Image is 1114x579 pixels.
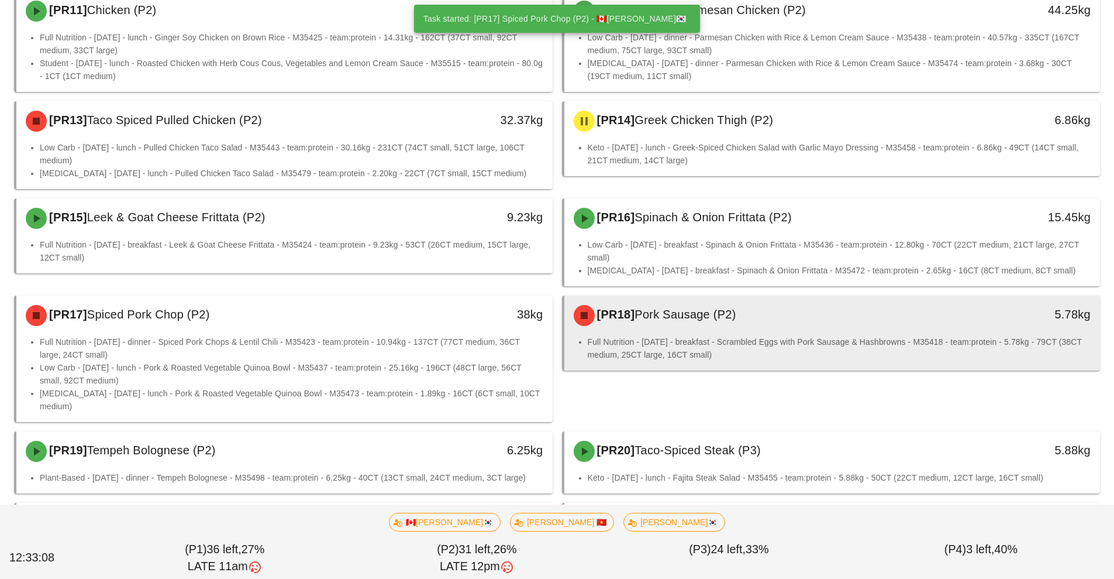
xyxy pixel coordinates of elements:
span: [PR20] [595,444,635,457]
div: (P4) 40% [855,539,1107,578]
span: 24 left, [711,543,746,556]
span: [PERSON_NAME]🇰🇷 [631,513,718,531]
div: 38kg [424,305,543,324]
div: 44.25kg [972,1,1091,19]
div: Task started: [PR17] Spiced Pork Chop (P2) - 🇨🇦[PERSON_NAME]🇰🇷 [414,5,696,33]
li: Low Carb - [DATE] - lunch - Pork & Roasted Vegetable Quinoa Bowl - M35437 - team:protein - 25.16k... [40,361,543,387]
div: 5.88kg [972,441,1091,460]
li: Low Carb - [DATE] - dinner - Parmesan Chicken with Rice & Lemon Cream Sauce - M35438 - team:prote... [588,31,1091,57]
div: 32.37kg [424,111,543,129]
span: Spiced Pork Chop (P2) [87,308,210,321]
span: 31 left, [459,543,494,556]
span: [PR14] [595,114,635,126]
span: Taco Spiced Pulled Chicken (P2) [87,114,262,126]
div: (P1) 27% [99,539,351,578]
span: Pork Sausage (P2) [634,308,736,321]
div: 6.86kg [972,111,1091,129]
span: [PR16] [595,211,635,224]
span: Spinach & Onion Frittata (P2) [634,211,791,224]
span: [PR17] [47,308,87,321]
li: Plant-Based - [DATE] - dinner - Tempeh Bolognese - M35498 - team:protein - 6.25kg - 40CT (13CT sm... [40,471,543,484]
li: Low Carb - [DATE] - breakfast - Spinach & Onion Frittata - M35436 - team:protein - 12.80kg - 70CT... [588,238,1091,264]
span: Tempeh Bolognese (P2) [87,444,216,457]
div: 6.25kg [424,441,543,460]
li: Full Nutrition - [DATE] - breakfast - Scrambled Eggs with Pork Sausage & Hashbrowns - M35418 - te... [588,335,1091,361]
li: [MEDICAL_DATA] - [DATE] - lunch - Pork & Roasted Vegetable Quinoa Bowl - M35473 - team:protein - ... [40,387,543,413]
span: [PR12] [595,4,635,16]
li: [MEDICAL_DATA] - [DATE] - dinner - Parmesan Chicken with Rice & Lemon Cream Sauce - M35474 - team... [588,57,1091,83]
span: Almond Parmesan Chicken (P2) [634,4,806,16]
span: 3 left, [966,543,994,556]
span: Chicken (P2) [87,4,157,16]
div: (P2) 26% [351,539,603,578]
li: Low Carb - [DATE] - lunch - Pulled Chicken Taco Salad - M35443 - team:protein - 30.16kg - 231CT (... [40,141,543,167]
div: LATE 11am [101,558,349,575]
li: [MEDICAL_DATA] - [DATE] - breakfast - Spinach & Onion Frittata - M35472 - team:protein - 2.65kg -... [588,264,1091,277]
span: Leek & Goat Cheese Frittata (P2) [87,211,265,224]
span: 36 left, [206,543,241,556]
li: Full Nutrition - [DATE] - breakfast - Leek & Goat Cheese Frittata - M35424 - team:protein - 9.23k... [40,238,543,264]
li: Keto - [DATE] - lunch - Fajita Steak Salad - M35455 - team:protein - 5.88kg - 50CT (22CT medium, ... [588,471,1091,484]
span: Greek Chicken Thigh (P2) [634,114,773,126]
li: Keto - [DATE] - lunch - Greek-Spiced Chicken Salad with Garlic Mayo Dressing - M35458 - team:prot... [588,141,1091,167]
div: LATE 12pm [353,558,601,575]
div: 12:33:08 [7,547,99,569]
span: [PR18] [595,308,635,321]
div: 9.23kg [424,208,543,227]
span: [PR13] [47,114,87,126]
span: Taco-Spiced Steak (P3) [634,444,761,457]
div: 14.39kg [424,1,543,19]
span: [PR15] [47,211,87,224]
li: Full Nutrition - [DATE] - lunch - Ginger Soy Chicken on Brown Rice - M35425 - team:protein - 14.3... [40,31,543,57]
li: Student - [DATE] - lunch - Roasted Chicken with Herb Cous Cous, Vegetables and Lemon Cream Sauce ... [40,57,543,83]
div: 15.45kg [972,208,1091,227]
span: [PR19] [47,444,87,457]
li: Full Nutrition - [DATE] - dinner - Spiced Pork Chops & Lentil Chili - M35423 - team:protein - 10.... [40,335,543,361]
li: [MEDICAL_DATA] - [DATE] - lunch - Pulled Chicken Taco Salad - M35479 - team:protein - 2.20kg - 22... [40,167,543,180]
span: 🇨🇦[PERSON_NAME]🇰🇷 [396,513,493,531]
div: (P3) 33% [603,539,855,578]
span: [PR11] [47,4,87,16]
span: [PERSON_NAME] 🇻🇳 [518,513,606,531]
div: 5.78kg [972,305,1091,324]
